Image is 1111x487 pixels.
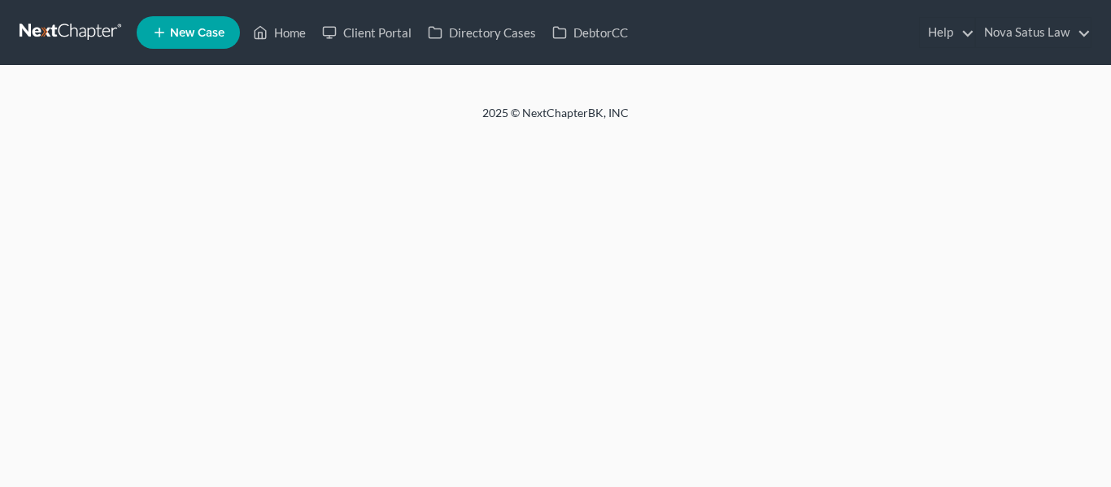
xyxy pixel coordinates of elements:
[92,105,1019,134] div: 2025 © NextChapterBK, INC
[976,18,1091,47] a: Nova Satus Law
[920,18,974,47] a: Help
[245,18,314,47] a: Home
[544,18,636,47] a: DebtorCC
[137,16,240,49] new-legal-case-button: New Case
[314,18,420,47] a: Client Portal
[420,18,544,47] a: Directory Cases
